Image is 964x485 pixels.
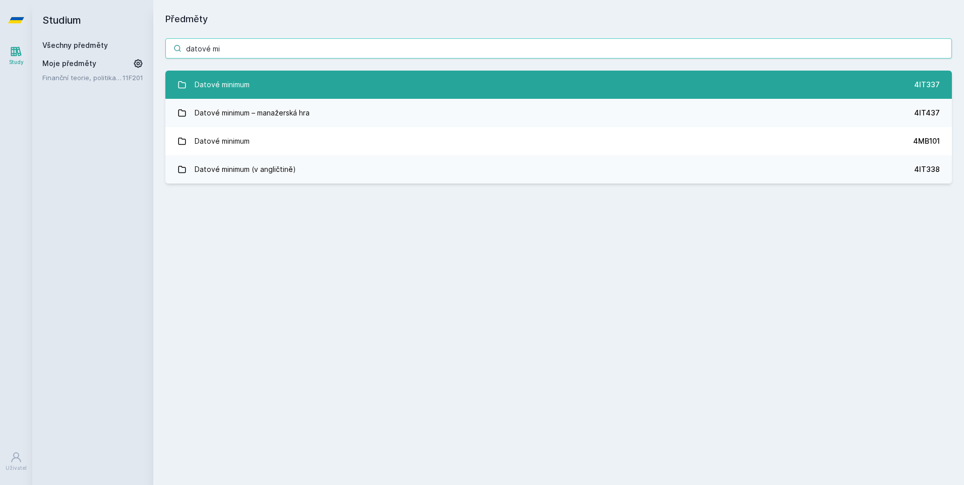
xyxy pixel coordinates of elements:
[42,73,123,83] a: Finanční teorie, politika a instituce
[914,164,940,174] div: 4IT338
[195,131,250,151] div: Datové minimum
[42,58,96,69] span: Moje předměty
[123,74,143,82] a: 11F201
[913,136,940,146] div: 4MB101
[6,464,27,472] div: Uživatel
[914,108,940,118] div: 4IT437
[9,58,24,66] div: Study
[165,12,952,26] h1: Předměty
[165,38,952,58] input: Název nebo ident předmětu…
[165,71,952,99] a: Datové minimum 4IT337
[914,80,940,90] div: 4IT337
[165,99,952,127] a: Datové minimum – manažerská hra 4IT437
[165,155,952,184] a: Datové minimum (v angličtině) 4IT338
[42,41,108,49] a: Všechny předměty
[165,127,952,155] a: Datové minimum 4MB101
[195,75,250,95] div: Datové minimum
[195,159,296,179] div: Datové minimum (v angličtině)
[2,446,30,477] a: Uživatel
[2,40,30,71] a: Study
[195,103,310,123] div: Datové minimum – manažerská hra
